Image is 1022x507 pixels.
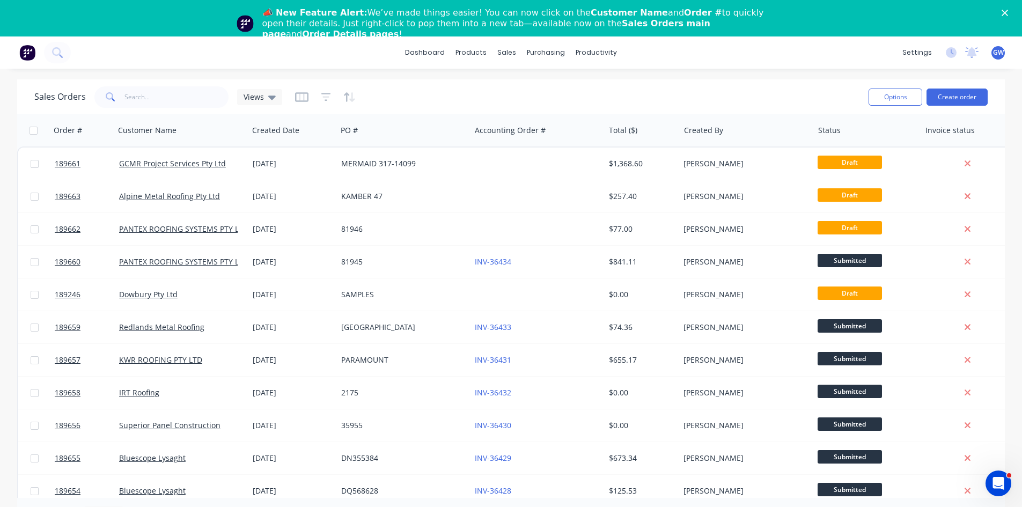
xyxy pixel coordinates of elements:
[492,45,521,61] div: sales
[683,322,803,333] div: [PERSON_NAME]
[818,254,882,267] span: Submitted
[253,387,333,398] div: [DATE]
[683,256,803,267] div: [PERSON_NAME]
[253,191,333,202] div: [DATE]
[818,450,882,464] span: Submitted
[341,125,358,136] div: PO #
[341,355,460,365] div: PARAMOUNT
[262,8,769,40] div: We’ve made things easier! You can now click on the and to quickly open their details. Just right-...
[609,453,672,464] div: $673.34
[119,256,248,267] a: PANTEX ROOFING SYSTEMS PTY LTD
[55,420,80,431] span: 189656
[55,213,119,245] a: 189662
[609,322,672,333] div: $74.36
[253,355,333,365] div: [DATE]
[262,18,710,39] b: Sales Orders main page
[818,352,882,365] span: Submitted
[119,486,186,496] a: Bluescope Lysaght
[341,158,460,169] div: MERMAID 317-14099
[927,89,988,106] button: Create order
[683,191,803,202] div: [PERSON_NAME]
[897,45,937,61] div: settings
[55,453,80,464] span: 189655
[341,191,460,202] div: KAMBER 47
[683,224,803,234] div: [PERSON_NAME]
[302,29,399,39] b: Order Details pages
[119,191,220,201] a: Alpine Metal Roofing Pty Ltd
[118,125,177,136] div: Customer Name
[818,385,882,398] span: Submitted
[475,387,511,398] a: INV-36432
[55,475,119,507] a: 189654
[341,486,460,496] div: DQ568628
[55,148,119,180] a: 189661
[609,224,672,234] div: $77.00
[818,286,882,300] span: Draft
[244,91,264,102] span: Views
[341,420,460,431] div: 35955
[55,344,119,376] a: 189657
[55,246,119,278] a: 189660
[570,45,622,61] div: productivity
[609,387,672,398] div: $0.00
[55,191,80,202] span: 189663
[818,417,882,431] span: Submitted
[609,420,672,431] div: $0.00
[684,125,723,136] div: Created By
[341,387,460,398] div: 2175
[475,355,511,365] a: INV-36431
[475,322,511,332] a: INV-36433
[683,355,803,365] div: [PERSON_NAME]
[55,256,80,267] span: 189660
[55,387,80,398] span: 189658
[609,158,672,169] div: $1,368.60
[609,289,672,300] div: $0.00
[341,453,460,464] div: DN355384
[55,278,119,311] a: 189246
[683,420,803,431] div: [PERSON_NAME]
[818,125,841,136] div: Status
[341,322,460,333] div: [GEOGRAPHIC_DATA]
[262,8,367,18] b: 📣 New Feature Alert:
[34,92,86,102] h1: Sales Orders
[55,158,80,169] span: 189661
[253,158,333,169] div: [DATE]
[119,158,226,168] a: GCMR Project Services Pty Ltd
[55,311,119,343] a: 189659
[55,442,119,474] a: 189655
[818,319,882,333] span: Submitted
[54,125,82,136] div: Order #
[818,188,882,202] span: Draft
[818,483,882,496] span: Submitted
[253,322,333,333] div: [DATE]
[55,486,80,496] span: 189654
[925,125,975,136] div: Invoice status
[684,8,722,18] b: Order #
[609,125,637,136] div: Total ($)
[237,15,254,32] img: Profile image for Team
[450,45,492,61] div: products
[993,48,1004,57] span: GW
[818,221,882,234] span: Draft
[475,453,511,463] a: INV-36429
[341,256,460,267] div: 81945
[253,420,333,431] div: [DATE]
[119,224,248,234] a: PANTEX ROOFING SYSTEMS PTY LTD
[253,289,333,300] div: [DATE]
[55,224,80,234] span: 189662
[869,89,922,106] button: Options
[55,180,119,212] a: 189663
[252,125,299,136] div: Created Date
[683,158,803,169] div: [PERSON_NAME]
[683,387,803,398] div: [PERSON_NAME]
[475,420,511,430] a: INV-36430
[119,355,202,365] a: KWR ROOFING PTY LTD
[253,486,333,496] div: [DATE]
[683,453,803,464] div: [PERSON_NAME]
[400,45,450,61] a: dashboard
[119,322,204,332] a: Redlands Metal Roofing
[55,355,80,365] span: 189657
[253,256,333,267] div: [DATE]
[55,409,119,442] a: 189656
[119,420,220,430] a: Superior Panel Construction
